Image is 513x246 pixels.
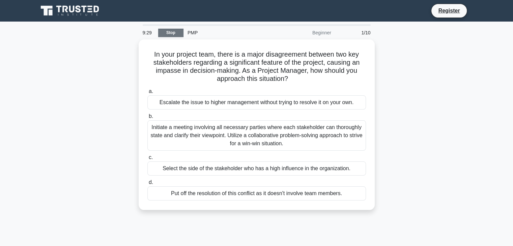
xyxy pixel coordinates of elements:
[149,113,153,119] span: b.
[149,179,153,185] span: d.
[147,120,366,151] div: Initiate a meeting involving all necessary parties where each stakeholder can thoroughly state an...
[147,50,367,83] h5: In your project team, there is a major disagreement between two key stakeholders regarding a sign...
[335,26,375,39] div: 1/10
[276,26,335,39] div: Beginner
[147,186,366,201] div: Put off the resolution of this conflict as it doesn't involve team members.
[147,95,366,110] div: Escalate the issue to higher management without trying to resolve it on your own.
[183,26,276,39] div: PMP
[149,88,153,94] span: a.
[147,161,366,176] div: Select the side of the stakeholder who has a high influence in the organization.
[139,26,158,39] div: 9:29
[434,6,464,15] a: Register
[149,154,153,160] span: c.
[158,29,183,37] a: Stop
